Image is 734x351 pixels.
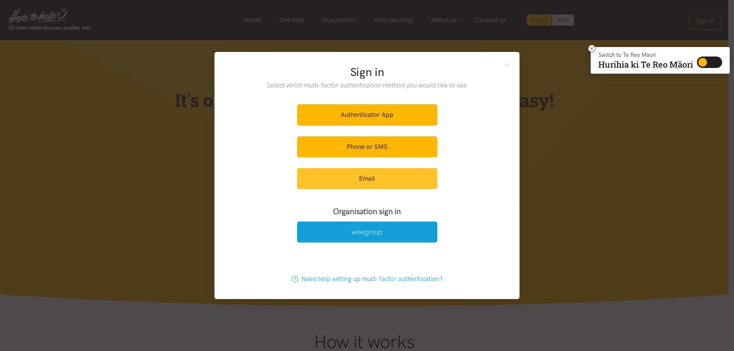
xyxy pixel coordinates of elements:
p: Hurihia ki Te Reo Māori [598,61,693,68]
button: Close [504,61,510,68]
a: Need help setting up multi-factor authentication? [284,269,451,290]
a: Email [297,168,437,189]
img: Wise Group [351,230,383,236]
a: Authenticator App [297,104,437,125]
h2: Sign in [252,64,483,80]
a: Phone or SMS [297,136,437,157]
p: Select which multi-factor authentication method you would like to use [252,80,483,91]
h3: Organisation sign in [276,206,458,217]
p: Switch to Te Reo Māori [598,53,693,57]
